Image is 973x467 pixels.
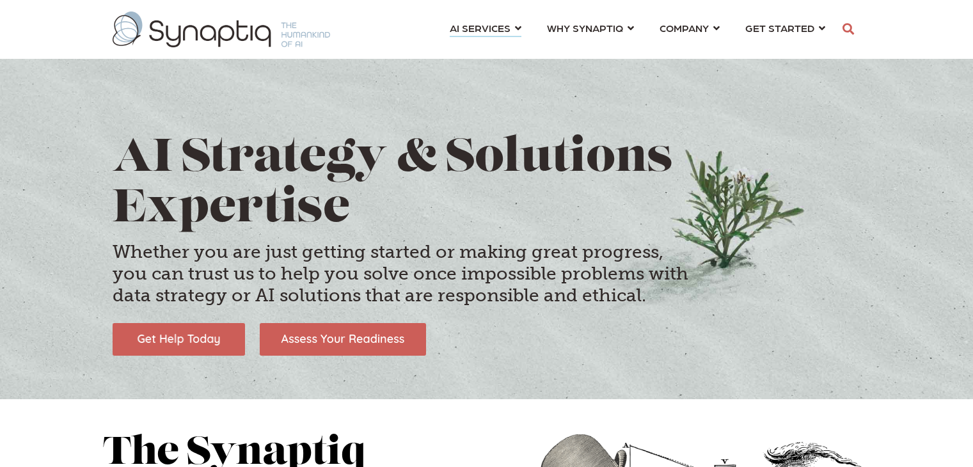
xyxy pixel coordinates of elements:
nav: menu [437,6,838,52]
a: COMPANY [660,16,720,40]
span: WHY SYNAPTIQ [547,19,623,36]
span: AI SERVICES [450,19,510,36]
h1: AI Strategy & Solutions Expertise [113,134,861,235]
a: AI SERVICES [450,16,521,40]
span: GET STARTED [745,19,814,36]
a: GET STARTED [745,16,825,40]
img: Assess Your Readiness [260,323,426,356]
img: Get Help Today [113,323,246,355]
img: synaptiq logo-1 [113,12,330,47]
h4: Whether you are just getting started or making great progress, you can trust us to help you solve... [113,241,688,306]
span: COMPANY [660,19,709,36]
a: WHY SYNAPTIQ [547,16,634,40]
